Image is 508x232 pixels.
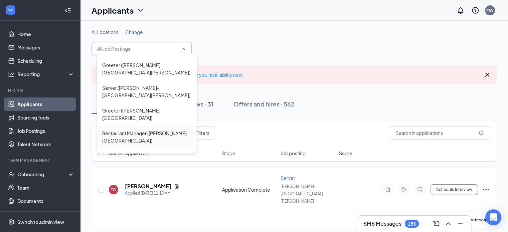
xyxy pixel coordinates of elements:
a: Messages [17,41,74,54]
a: Sourcing Tools [17,111,74,124]
div: Onboarding [17,171,69,178]
svg: Cross [483,71,491,79]
div: Application Complete [222,186,277,193]
a: Applicants [17,97,74,111]
a: Documents [17,194,74,208]
button: Schedule Interview [431,184,478,195]
svg: MagnifyingGlass [479,130,484,136]
svg: Note [384,187,392,192]
svg: Settings [8,219,15,225]
svg: WorkstreamLogo [7,7,14,13]
a: Job Postings [17,124,74,138]
svg: Minimize [456,220,464,228]
div: Switch to admin view [17,219,64,225]
div: Hiring [8,87,73,93]
span: Score [339,150,352,157]
div: Greeter ([PERSON_NAME]- [GEOGRAPHIC_DATA][PERSON_NAME]) [102,61,192,76]
button: Filter Filters [181,126,215,140]
a: Team [17,181,74,194]
input: Search in applications [390,126,490,140]
div: Reporting [17,71,75,77]
svg: QuestionInfo [471,6,479,14]
svg: Ellipses [482,186,490,194]
div: Open Intercom Messenger [485,209,501,225]
svg: ChatInactive [416,187,424,192]
svg: UserCheck [8,171,15,178]
span: Stage [222,150,235,157]
a: Scheduling [17,54,74,67]
button: ChevronUp [443,218,454,229]
a: Add your availability now [189,72,242,78]
div: TG [111,187,116,193]
div: Server ([PERSON_NAME]- [GEOGRAPHIC_DATA][PERSON_NAME]) [102,84,192,99]
svg: Notifications [457,6,465,14]
a: Surveys [17,208,74,221]
a: Home [17,27,74,41]
div: Applied [DATE] 11:10 AM [125,190,179,197]
h5: [PERSON_NAME] [125,183,171,190]
svg: ComposeMessage [432,220,440,228]
span: Change [125,29,143,35]
svg: Collapse [64,7,71,14]
span: [PERSON_NAME]- [GEOGRAPHIC_DATA][PERSON_NAME] [281,184,323,204]
div: Team Management [8,158,73,163]
span: All Locations [92,29,119,35]
svg: ChevronUp [181,46,186,51]
div: MW [486,7,494,13]
svg: Tag [400,187,408,192]
div: Dishwasher ([PERSON_NAME][GEOGRAPHIC_DATA]) [102,152,192,167]
svg: Document [174,184,179,189]
input: All Job Postings [97,45,178,52]
h1: Applicants [92,5,134,16]
div: Greeter ([PERSON_NAME][GEOGRAPHIC_DATA]) [102,107,192,122]
div: Restaurant Manager ([PERSON_NAME][GEOGRAPHIC_DATA]) [102,130,192,144]
b: 8 minutes ago [462,217,489,222]
button: ComposeMessage [431,218,442,229]
button: Minimize [455,218,466,229]
svg: Analysis [8,71,15,77]
span: Job posting [281,150,306,157]
span: Server [281,175,295,181]
svg: ChevronDown [136,6,144,14]
a: Talent Network [17,138,74,151]
h3: SMS Messages [363,220,401,227]
div: 183 [408,221,416,227]
svg: ChevronUp [444,220,452,228]
div: Offers and hires · 562 [233,100,295,108]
